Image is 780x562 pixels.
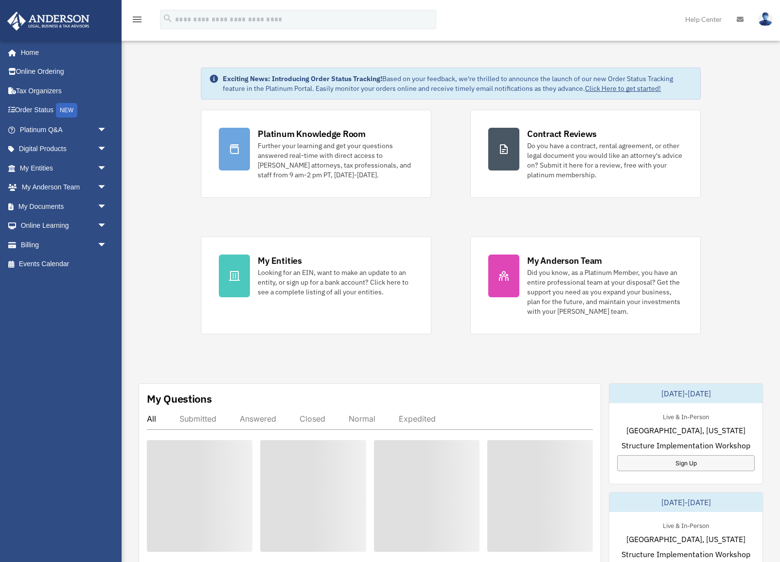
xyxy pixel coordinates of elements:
span: [GEOGRAPHIC_DATA], [US_STATE] [626,425,745,436]
div: Contract Reviews [527,128,597,140]
a: menu [131,17,143,25]
a: Platinum Q&Aarrow_drop_down [7,120,122,139]
div: Platinum Knowledge Room [258,128,366,140]
span: arrow_drop_down [97,235,117,255]
div: Did you know, as a Platinum Member, you have an entire professional team at your disposal? Get th... [527,268,683,316]
div: My Anderson Team [527,255,602,267]
span: Structure Implementation Workshop [621,440,750,451]
div: Live & In-Person [655,411,717,421]
strong: Exciting News: Introducing Order Status Tracking! [223,74,382,83]
a: Online Ordering [7,62,122,82]
img: Anderson Advisors Platinum Portal [4,12,92,31]
a: Contract Reviews Do you have a contract, rental agreement, or other legal document you would like... [470,110,701,198]
div: Normal [349,414,375,424]
div: Answered [240,414,276,424]
div: Do you have a contract, rental agreement, or other legal document you would like an attorney's ad... [527,141,683,180]
span: Structure Implementation Workshop [621,548,750,560]
div: Closed [300,414,325,424]
span: arrow_drop_down [97,216,117,236]
a: My Anderson Team Did you know, as a Platinum Member, you have an entire professional team at your... [470,237,701,334]
span: arrow_drop_down [97,158,117,178]
a: Tax Organizers [7,81,122,101]
div: My Entities [258,255,301,267]
div: All [147,414,156,424]
div: NEW [56,103,77,118]
a: My Documentsarrow_drop_down [7,197,122,216]
div: Looking for an EIN, want to make an update to an entity, or sign up for a bank account? Click her... [258,268,413,297]
a: Sign Up [617,455,755,471]
a: Home [7,43,117,62]
a: Click Here to get started! [585,84,661,93]
span: arrow_drop_down [97,178,117,198]
span: arrow_drop_down [97,197,117,217]
img: User Pic [758,12,773,26]
a: My Anderson Teamarrow_drop_down [7,178,122,197]
a: My Entities Looking for an EIN, want to make an update to an entity, or sign up for a bank accoun... [201,237,431,334]
a: Digital Productsarrow_drop_down [7,139,122,159]
a: Events Calendar [7,255,122,274]
a: Billingarrow_drop_down [7,235,122,255]
a: Order StatusNEW [7,101,122,120]
span: [GEOGRAPHIC_DATA], [US_STATE] [626,533,745,545]
div: My Questions [147,392,212,406]
div: Further your learning and get your questions answered real-time with direct access to [PERSON_NAM... [258,141,413,180]
div: [DATE]-[DATE] [609,493,762,512]
span: arrow_drop_down [97,139,117,159]
i: search [162,13,173,24]
div: [DATE]-[DATE] [609,384,762,403]
span: arrow_drop_down [97,120,117,140]
div: Live & In-Person [655,520,717,530]
a: Platinum Knowledge Room Further your learning and get your questions answered real-time with dire... [201,110,431,198]
a: Online Learningarrow_drop_down [7,216,122,236]
div: Submitted [179,414,216,424]
i: menu [131,14,143,25]
div: Based on your feedback, we're thrilled to announce the launch of our new Order Status Tracking fe... [223,74,692,93]
div: Expedited [399,414,436,424]
a: My Entitiesarrow_drop_down [7,158,122,178]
